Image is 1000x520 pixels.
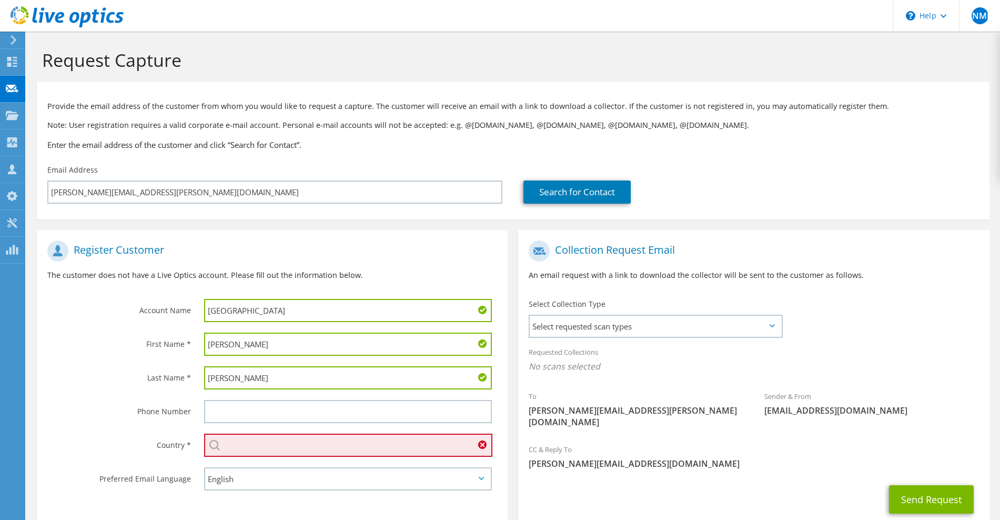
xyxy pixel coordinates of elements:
div: CC & Reply To [518,438,989,475]
label: Select Collection Type [529,299,605,309]
span: No scans selected [529,361,978,372]
div: To [518,385,754,433]
span: [PERSON_NAME][EMAIL_ADDRESS][PERSON_NAME][DOMAIN_NAME] [529,405,743,428]
p: An email request with a link to download the collector will be sent to the customer as follows. [529,269,978,281]
div: Requested Collections [518,341,989,380]
a: Search for Contact [523,181,631,204]
span: ENMR [972,7,988,24]
span: Select requested scan types [530,316,781,337]
h3: Enter the email address of the customer and click “Search for Contact”. [47,139,979,151]
span: [EMAIL_ADDRESS][DOMAIN_NAME] [764,405,979,416]
h1: Register Customer [47,241,492,262]
label: Phone Number [47,400,191,417]
p: The customer does not have a Live Optics account. Please fill out the information below. [47,269,497,281]
label: First Name * [47,333,191,349]
p: Provide the email address of the customer from whom you would like to request a capture. The cust... [47,101,979,112]
svg: \n [906,11,915,21]
label: Email Address [47,165,98,175]
label: Last Name * [47,366,191,383]
label: Account Name [47,299,191,316]
label: Country * [47,434,191,451]
button: Send Request [889,485,974,514]
label: Preferred Email Language [47,467,191,484]
div: Sender & From [754,385,989,422]
p: Note: User registration requires a valid corporate e-mail account. Personal e-mail accounts will ... [47,119,979,131]
span: [PERSON_NAME][EMAIL_ADDRESS][DOMAIN_NAME] [529,458,978,469]
h1: Collection Request Email [529,241,973,262]
h1: Request Capture [42,49,979,71]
